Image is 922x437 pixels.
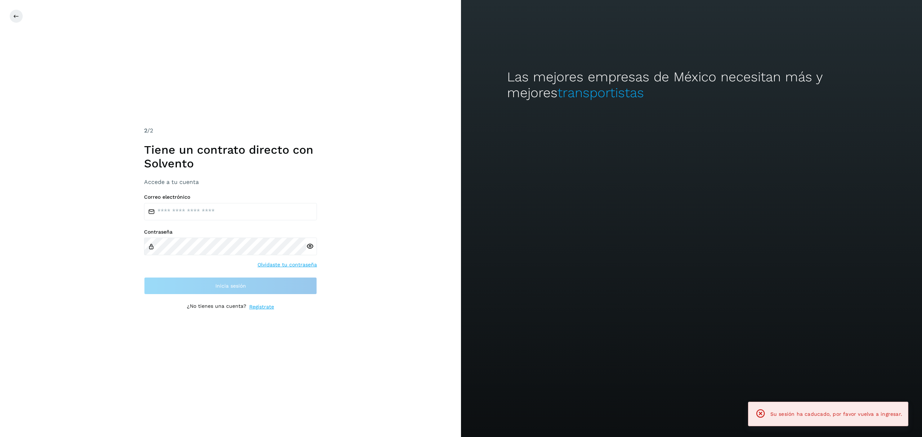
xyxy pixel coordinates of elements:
[144,229,317,235] label: Contraseña
[144,127,147,134] span: 2
[144,143,317,171] h1: Tiene un contrato directo con Solvento
[558,85,644,100] span: transportistas
[144,126,317,135] div: /2
[507,69,876,101] h2: Las mejores empresas de México necesitan más y mejores
[249,303,274,311] a: Regístrate
[215,283,246,288] span: Inicia sesión
[187,303,246,311] p: ¿No tienes una cuenta?
[144,179,317,185] h3: Accede a tu cuenta
[144,194,317,200] label: Correo electrónico
[144,277,317,294] button: Inicia sesión
[258,261,317,269] a: Olvidaste tu contraseña
[770,411,902,417] span: Su sesión ha caducado, por favor vuelva a ingresar.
